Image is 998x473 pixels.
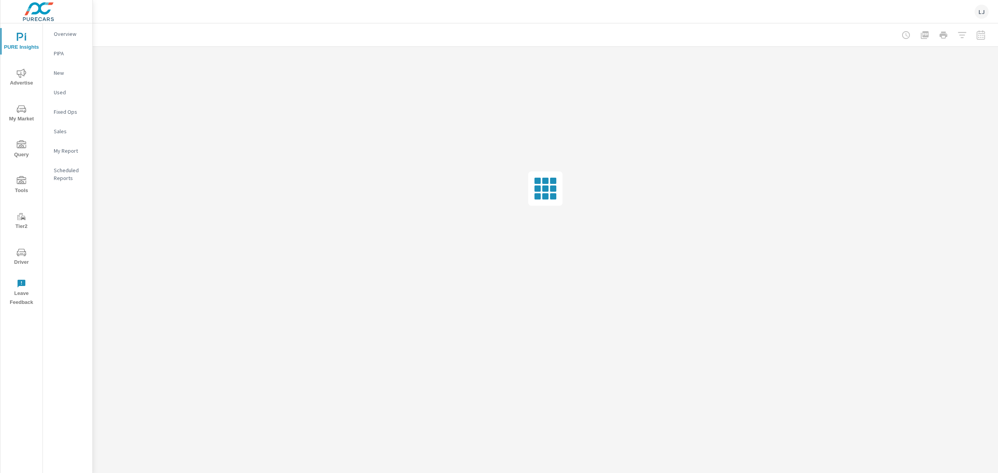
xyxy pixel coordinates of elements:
[43,28,92,40] div: Overview
[3,104,40,124] span: My Market
[3,33,40,52] span: PURE Insights
[54,88,86,96] p: Used
[3,212,40,231] span: Tier2
[43,67,92,79] div: New
[43,86,92,98] div: Used
[3,140,40,159] span: Query
[3,248,40,267] span: Driver
[43,164,92,184] div: Scheduled Reports
[54,30,86,38] p: Overview
[54,147,86,155] p: My Report
[54,69,86,77] p: New
[54,166,86,182] p: Scheduled Reports
[54,108,86,116] p: Fixed Ops
[975,5,989,19] div: LJ
[43,125,92,137] div: Sales
[3,69,40,88] span: Advertise
[54,49,86,57] p: PIPA
[43,106,92,118] div: Fixed Ops
[54,127,86,135] p: Sales
[0,23,42,310] div: nav menu
[43,48,92,59] div: PIPA
[3,279,40,307] span: Leave Feedback
[43,145,92,157] div: My Report
[3,176,40,195] span: Tools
